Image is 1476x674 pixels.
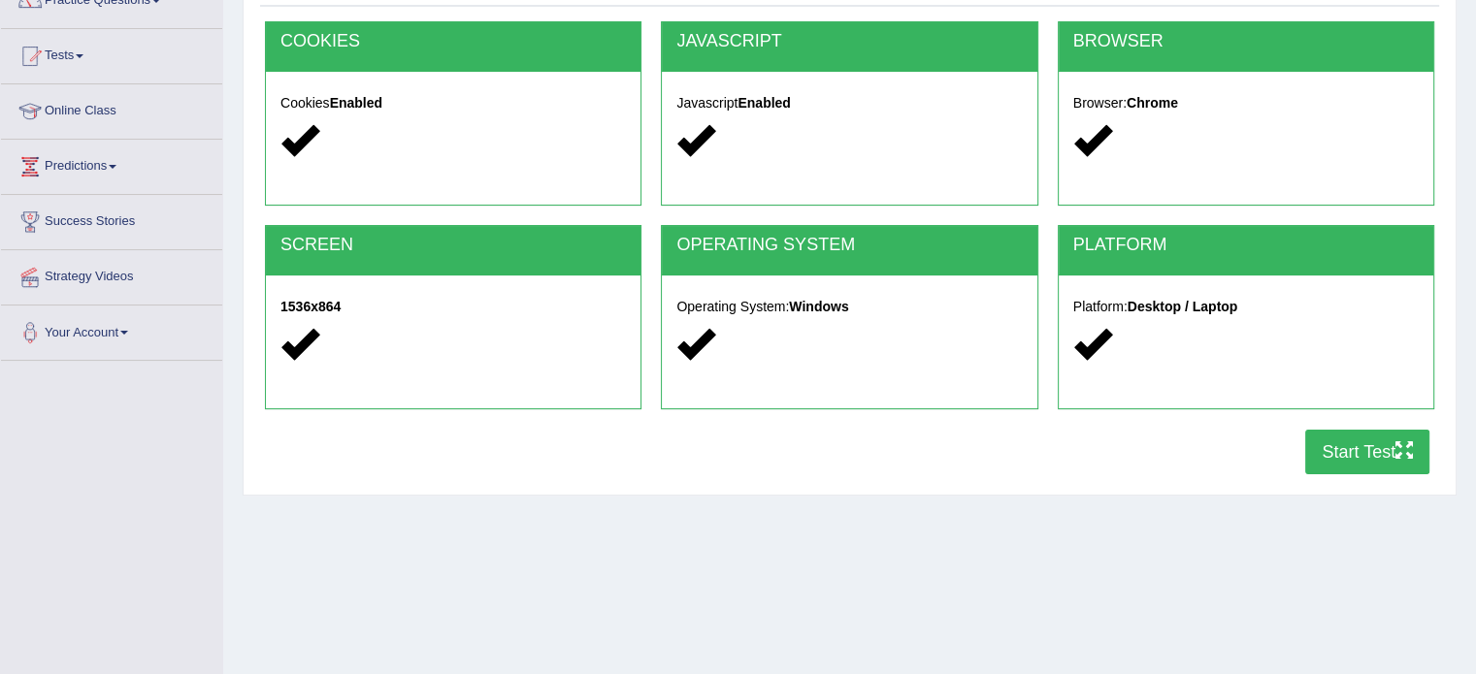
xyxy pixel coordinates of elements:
h2: COOKIES [280,32,626,51]
h5: Operating System: [676,300,1022,314]
strong: Enabled [738,95,790,111]
strong: 1536x864 [280,299,341,314]
a: Online Class [1,84,222,133]
h5: Browser: [1073,96,1419,111]
h2: PLATFORM [1073,236,1419,255]
a: Strategy Videos [1,250,222,299]
h2: BROWSER [1073,32,1419,51]
h2: OPERATING SYSTEM [676,236,1022,255]
a: Your Account [1,305,222,354]
a: Predictions [1,140,222,188]
h2: SCREEN [280,236,626,255]
button: Start Test [1305,430,1429,474]
strong: Windows [789,299,848,314]
a: Success Stories [1,195,222,243]
h5: Platform: [1073,300,1419,314]
strong: Desktop / Laptop [1128,299,1238,314]
strong: Chrome [1127,95,1178,111]
h5: Cookies [280,96,626,111]
h2: JAVASCRIPT [676,32,1022,51]
a: Tests [1,29,222,78]
strong: Enabled [330,95,382,111]
h5: Javascript [676,96,1022,111]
